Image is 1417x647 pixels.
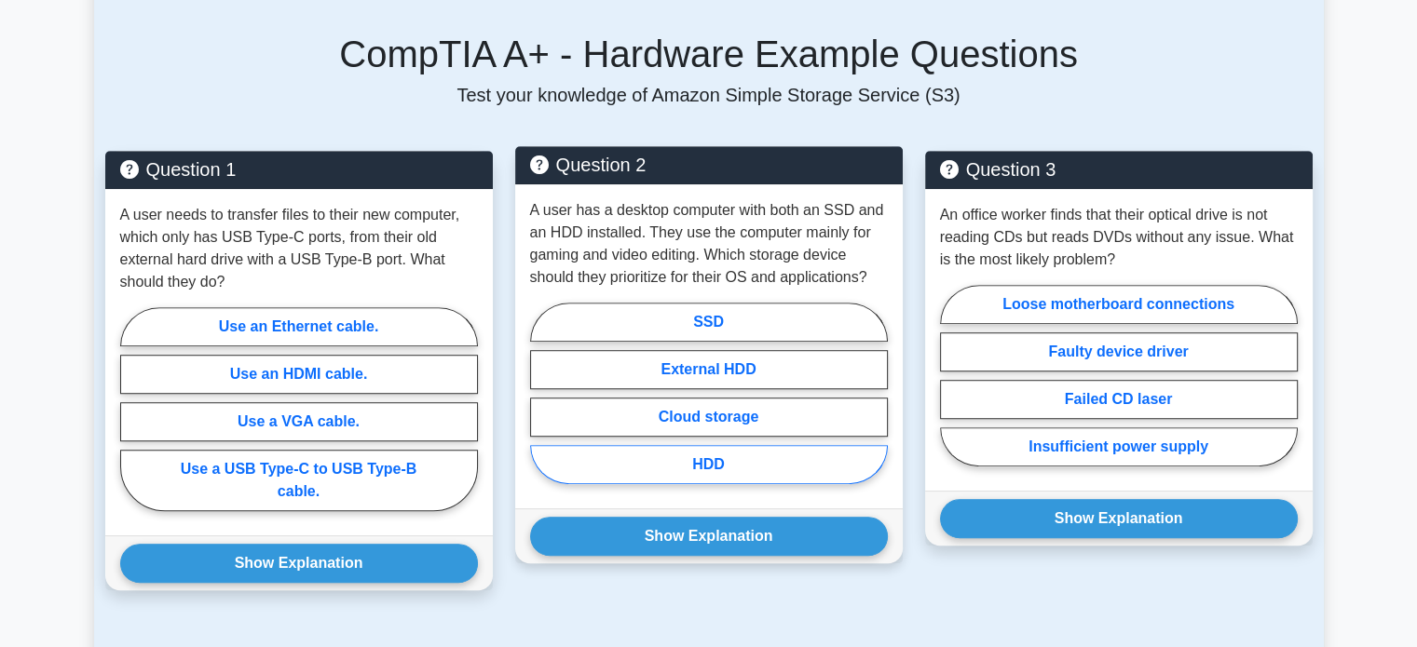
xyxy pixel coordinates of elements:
[105,32,1313,76] h5: CompTIA A+ - Hardware Example Questions
[530,445,888,484] label: HDD
[120,158,478,181] h5: Question 1
[120,307,478,346] label: Use an Ethernet cable.
[940,285,1298,324] label: Loose motherboard connections
[530,303,888,342] label: SSD
[940,427,1298,466] label: Insufficient power supply
[120,544,478,583] button: Show Explanation
[530,517,888,556] button: Show Explanation
[940,499,1298,538] button: Show Explanation
[530,350,888,389] label: External HDD
[120,450,478,511] label: Use a USB Type-C to USB Type-B cable.
[120,204,478,293] p: A user needs to transfer files to their new computer, which only has USB Type-C ports, from their...
[105,84,1313,106] p: Test your knowledge of Amazon Simple Storage Service (S3)
[120,402,478,441] label: Use a VGA cable.
[120,355,478,394] label: Use an HDMI cable.
[940,158,1298,181] h5: Question 3
[940,204,1298,271] p: An office worker finds that their optical drive is not reading CDs but reads DVDs without any iss...
[940,380,1298,419] label: Failed CD laser
[530,398,888,437] label: Cloud storage
[940,332,1298,371] label: Faulty device driver
[530,154,888,176] h5: Question 2
[530,199,888,289] p: A user has a desktop computer with both an SSD and an HDD installed. They use the computer mainly...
